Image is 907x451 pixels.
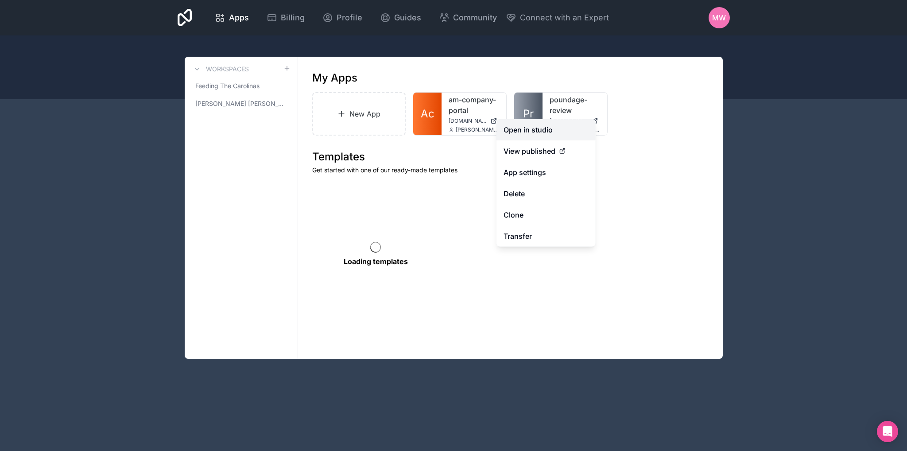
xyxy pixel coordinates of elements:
[550,94,600,116] a: poundage-review
[496,183,596,204] button: Delete
[712,12,726,23] span: MW
[449,94,499,116] a: am-company-portal
[315,8,369,27] a: Profile
[192,78,291,94] a: Feeding The Carolinas
[312,92,406,136] a: New App
[496,225,596,247] a: Transfer
[449,117,487,124] span: [DOMAIN_NAME]
[506,12,609,24] button: Connect with an Expert
[514,93,543,135] a: Pr
[550,117,588,124] span: [DOMAIN_NAME]
[195,82,260,90] span: Feeding The Carolinas
[373,8,428,27] a: Guides
[496,204,596,225] a: Clone
[192,64,249,74] a: Workspaces
[432,8,504,27] a: Community
[449,117,499,124] a: [DOMAIN_NAME]
[394,12,421,24] span: Guides
[192,96,291,112] a: [PERSON_NAME] [PERSON_NAME]
[229,12,249,24] span: Apps
[877,421,898,442] div: Open Intercom Messenger
[260,8,312,27] a: Billing
[496,119,596,140] a: Open in studio
[421,107,434,121] span: Ac
[208,8,256,27] a: Apps
[496,162,596,183] a: App settings
[195,99,283,108] span: [PERSON_NAME] [PERSON_NAME]
[496,140,596,162] a: View published
[520,12,609,24] span: Connect with an Expert
[413,93,442,135] a: Ac
[206,65,249,74] h3: Workspaces
[337,12,362,24] span: Profile
[344,256,408,267] p: Loading templates
[504,146,555,156] span: View published
[453,12,497,24] span: Community
[550,117,600,124] a: [DOMAIN_NAME]
[312,71,357,85] h1: My Apps
[312,166,709,175] p: Get started with one of our ready-made templates
[312,150,709,164] h1: Templates
[456,126,499,133] span: [PERSON_NAME][EMAIL_ADDRESS][DOMAIN_NAME]
[523,107,534,121] span: Pr
[281,12,305,24] span: Billing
